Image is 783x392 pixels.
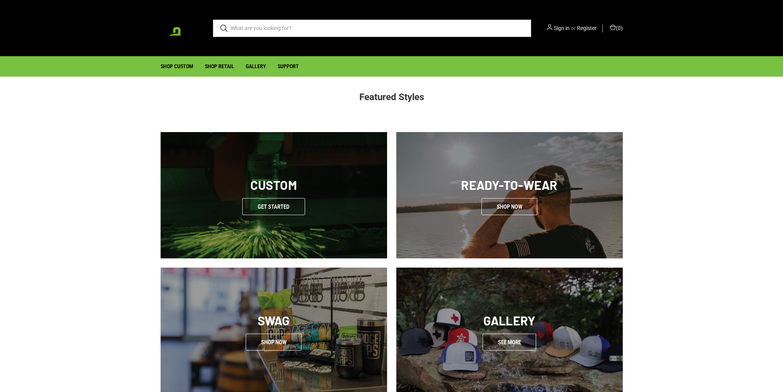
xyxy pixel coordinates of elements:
input: What are you looking for? [213,20,531,37]
span: or [571,25,576,31]
a: Gallery [240,57,272,76]
img: BadgeCaps [162,10,200,47]
a: Shop Retail [199,57,240,76]
span: 0 [618,25,621,31]
a: Support [272,57,305,76]
a: Register [577,24,597,32]
strong: Featured Styles [359,92,424,102]
a: Cart with 0 items [609,24,623,32]
a: Shop Custom [155,57,199,76]
a: Sign in [554,24,570,32]
a: BadgeCaps [162,9,200,47]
